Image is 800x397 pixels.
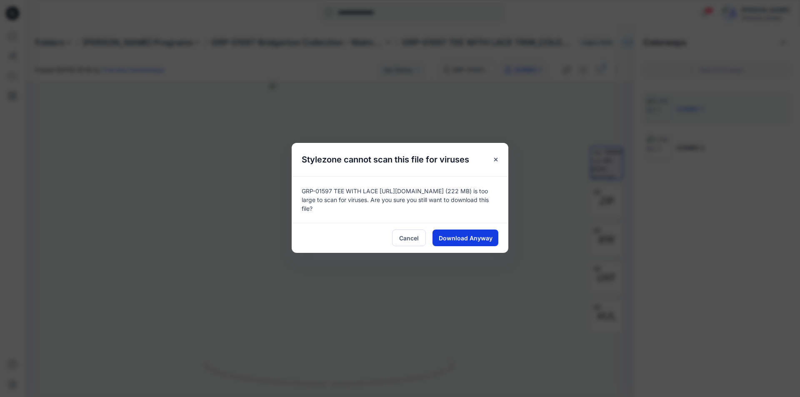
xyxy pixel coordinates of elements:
button: Close [488,152,503,167]
button: Download Anyway [432,230,498,246]
span: Download Anyway [439,234,492,242]
span: Cancel [399,234,419,242]
h5: Stylezone cannot scan this file for viruses [292,143,479,176]
button: Cancel [392,230,426,246]
div: GRP-01597 TEE WITH LACE [URL][DOMAIN_NAME] (222 MB) is too large to scan for viruses. Are you sur... [292,176,508,223]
